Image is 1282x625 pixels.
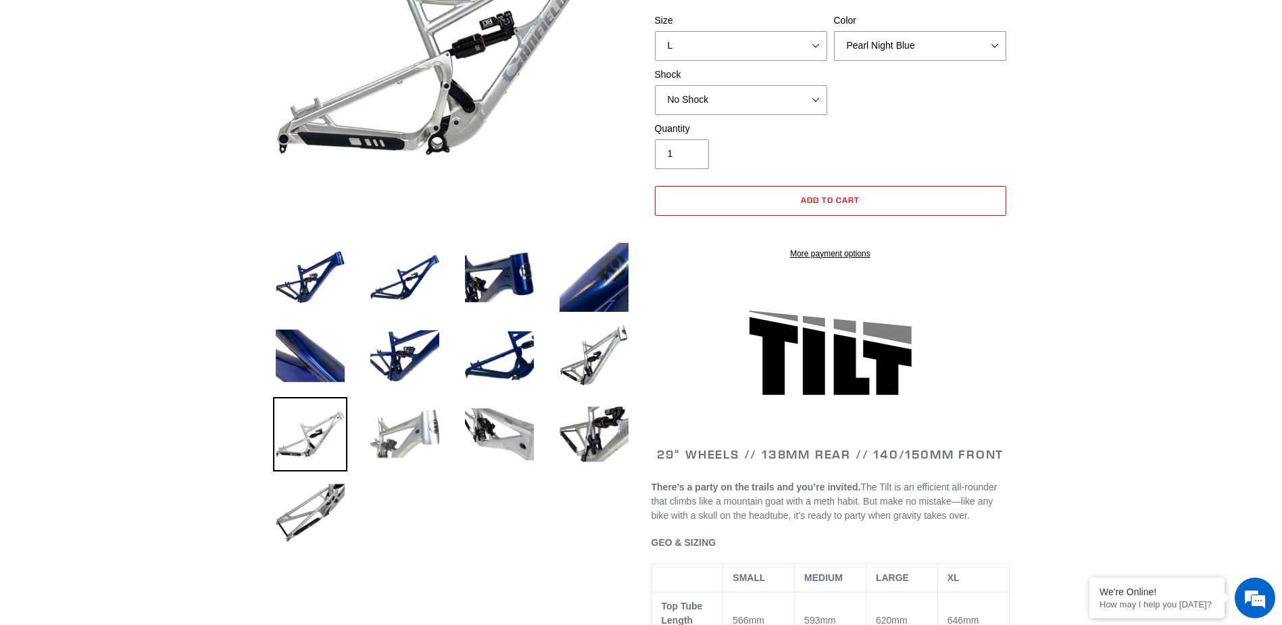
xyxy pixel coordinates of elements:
[655,248,1006,260] a: More payment options
[834,14,1006,28] label: Color
[273,397,347,471] img: Load image into Gallery viewer, TILT - Frameset
[657,446,1004,462] span: 29" WHEELS // 138mm REAR // 140/150mm FRONT
[368,319,442,393] img: Load image into Gallery viewer, TILT - Frameset
[273,319,347,393] img: Load image into Gallery viewer, TILT - Frameset
[462,319,537,393] img: Load image into Gallery viewer, TILT - Frameset
[804,572,843,583] span: MEDIUM
[222,7,254,39] div: Minimize live chat window
[368,397,442,471] img: Load image into Gallery viewer, TILT - Frameset
[462,397,537,471] img: Load image into Gallery viewer, TILT - Frameset
[78,170,187,307] span: We're online!
[91,76,247,93] div: Chat with us now
[7,369,257,417] textarea: Type your message and hit 'Enter'
[733,572,765,583] span: SMALL
[655,122,827,136] label: Quantity
[655,68,827,82] label: Shock
[947,572,960,583] span: XL
[557,397,631,471] img: Load image into Gallery viewer, TILT - Frameset
[557,319,631,393] img: Load image into Gallery viewer, TILT - Frameset
[801,195,860,205] span: Add to cart
[557,240,631,315] img: Load image into Gallery viewer, TILT - Frameset
[15,74,35,95] div: Navigation go back
[273,240,347,315] img: Load image into Gallery viewer, TILT - Frameset
[655,186,1006,216] button: Add to cart
[1100,599,1214,609] p: How may I help you today?
[273,476,347,550] img: Load image into Gallery viewer, TILT - Frameset
[1100,586,1214,597] div: We're Online!
[462,240,537,315] img: Load image into Gallery viewer, TILT - Frameset
[368,240,442,315] img: Load image into Gallery viewer, TILT - Frameset
[651,482,997,521] span: The Tilt is an efficient all-rounder that climbs like a mountain goat with a meth habit. But make...
[655,14,827,28] label: Size
[651,482,861,492] b: There’s a party on the trails and you’re invited.
[43,68,77,101] img: d_696896380_company_1647369064580_696896380
[651,537,716,548] span: GEO & SIZING
[876,572,909,583] span: LARGE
